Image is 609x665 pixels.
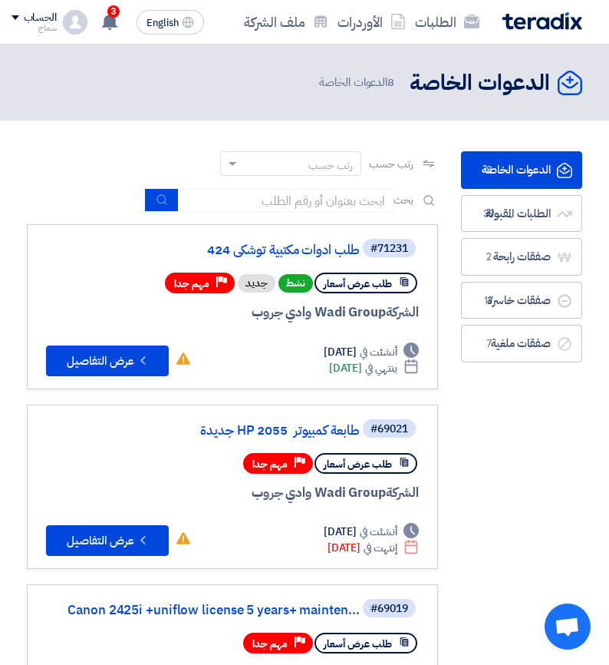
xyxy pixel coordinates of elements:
[328,540,419,556] div: [DATE]
[410,4,484,40] a: الطلبات
[53,243,360,257] a: طلب ادوات مكتبية توشكي 424
[461,282,583,319] a: صفقات خاسرة17
[324,276,392,291] span: طلب عرض أسعار
[319,74,397,91] span: الدعوات الخاصة
[386,303,419,322] span: الشركة
[480,163,499,178] span: 8
[239,4,333,40] a: ملف الشركة
[107,5,120,18] span: 3
[480,293,499,309] span: 17
[461,195,583,233] a: الطلبات المقبولة39
[333,4,410,40] a: الأوردرات
[324,637,392,651] span: طلب عرض أسعار
[53,604,360,617] a: Canon 2425i +uniflow license 5 years+ mainten...
[46,303,419,323] div: Wadi Group وادي جروب
[370,243,408,254] div: #71231
[46,346,169,376] button: عرض التفاصيل
[365,360,397,376] span: ينتهي في
[461,325,583,362] a: صفقات ملغية7
[387,74,394,91] span: 8
[370,604,408,614] div: #69019
[324,344,419,360] div: [DATE]
[278,274,313,293] span: نشط
[410,68,550,98] h2: الدعوات الخاصة
[480,207,499,222] span: 39
[146,18,179,28] span: English
[24,12,57,25] div: الحساب
[545,604,591,650] a: Open chat
[480,336,499,352] span: 7
[12,24,57,32] div: سماح
[461,238,583,276] a: صفقات رابحة2
[179,189,393,212] input: ابحث بعنوان أو رقم الطلب
[480,250,499,265] span: 2
[502,12,582,30] img: Teradix logo
[308,157,353,174] div: رتب حسب
[252,457,288,471] span: مهم جدا
[386,483,419,502] span: الشركة
[63,10,87,35] img: profile_test.png
[360,344,397,360] span: أنشئت في
[324,457,392,471] span: طلب عرض أسعار
[370,424,408,435] div: #69021
[53,424,360,438] a: طابعة كمبيوتر 2055 HP جديدة
[137,10,204,35] button: English
[174,276,209,291] span: مهم جدا
[324,524,419,540] div: [DATE]
[369,156,413,172] span: رتب حسب
[364,540,397,556] span: إنتهت في
[360,524,397,540] span: أنشئت في
[46,483,419,503] div: Wadi Group وادي جروب
[461,151,583,189] a: الدعوات الخاصة8
[329,360,419,376] div: [DATE]
[393,192,413,208] span: بحث
[238,274,275,293] div: جديد
[46,525,169,556] button: عرض التفاصيل
[252,637,288,651] span: مهم جدا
